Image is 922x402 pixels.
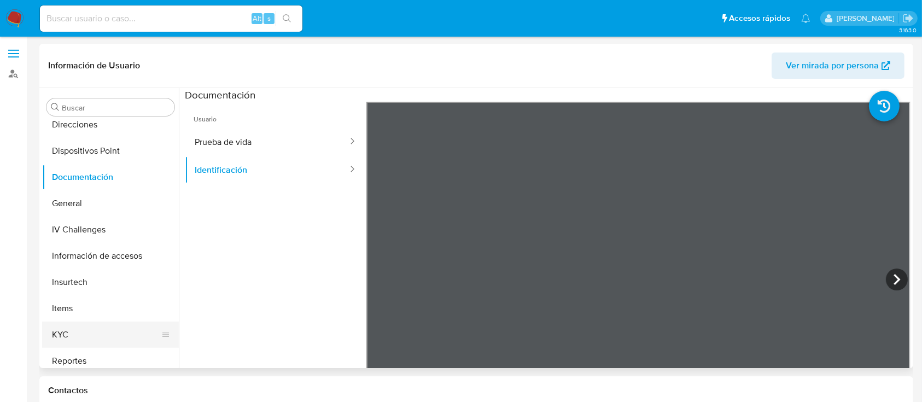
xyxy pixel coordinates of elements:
button: Documentación [42,164,179,190]
span: Accesos rápidos [729,13,790,24]
h1: Contactos [48,385,905,396]
button: search-icon [276,11,298,26]
h1: Información de Usuario [48,60,140,71]
button: Items [42,295,179,322]
button: Reportes [42,348,179,374]
input: Buscar usuario o caso... [40,11,302,26]
span: Ver mirada por persona [786,53,879,79]
button: Buscar [51,103,60,112]
button: KYC [42,322,170,348]
a: Notificaciones [801,14,810,23]
button: Ver mirada por persona [772,53,905,79]
a: Salir [902,13,914,24]
input: Buscar [62,103,170,113]
button: General [42,190,179,217]
button: Insurtech [42,269,179,295]
span: s [267,13,271,24]
button: Dispositivos Point [42,138,179,164]
span: Alt [253,13,261,24]
button: Direcciones [42,112,179,138]
p: federico.dibella@mercadolibre.com [837,13,898,24]
button: IV Challenges [42,217,179,243]
button: Información de accesos [42,243,179,269]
